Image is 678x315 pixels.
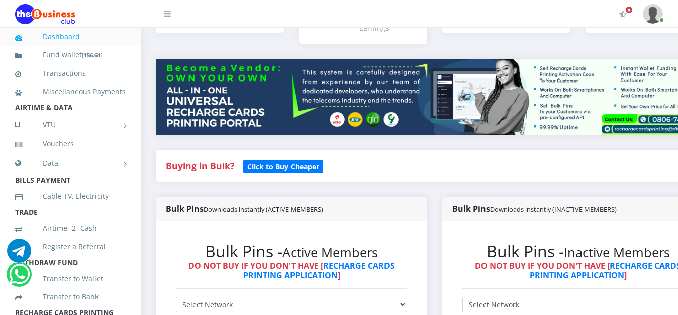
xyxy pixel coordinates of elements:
img: Logo [15,4,75,24]
a: Dashboard [15,25,126,48]
b: 156.61 [84,51,101,59]
a: RECHARGE CARDS PRINTING APPLICATION [243,260,395,281]
strong: DO NOT BUY IF YOU DON'T HAVE [ ] [188,260,395,281]
strong: Bulk Pins [452,203,617,214]
small: [ ] [82,51,103,59]
a: Chat for support [9,270,30,286]
a: Transfer to Wallet [15,267,126,290]
a: Register a Referral [15,235,126,258]
strong: Buying in Bulk? [166,160,234,172]
a: Chat for support [7,246,31,263]
a: Click to Buy Cheaper [243,160,323,172]
a: Transactions [15,62,126,85]
h2: Bulk Pins - [176,242,407,261]
b: Click to Buy Cheaper [247,162,319,171]
img: User [643,4,663,24]
a: Cable TV, Electricity [15,185,126,208]
strong: Bulk Pins [166,203,323,214]
a: Vouchers [15,132,126,155]
a: VTU [15,112,126,137]
small: Downloads instantly (ACTIVE MEMBERS) [204,205,323,214]
small: Downloads instantly (INACTIVE MEMBERS) [490,205,617,214]
a: Airtime -2- Cash [15,217,126,240]
a: Data [15,150,126,176]
i: Activate Your Membership [619,10,627,18]
small: Inactive Members [564,244,670,261]
a: Transfer to Bank [15,285,126,308]
a: Fund wallet[156.61] [15,43,126,67]
span: Activate Your Membership [625,6,633,14]
a: Miscellaneous Payments [15,80,126,103]
small: Active Members [282,244,378,261]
